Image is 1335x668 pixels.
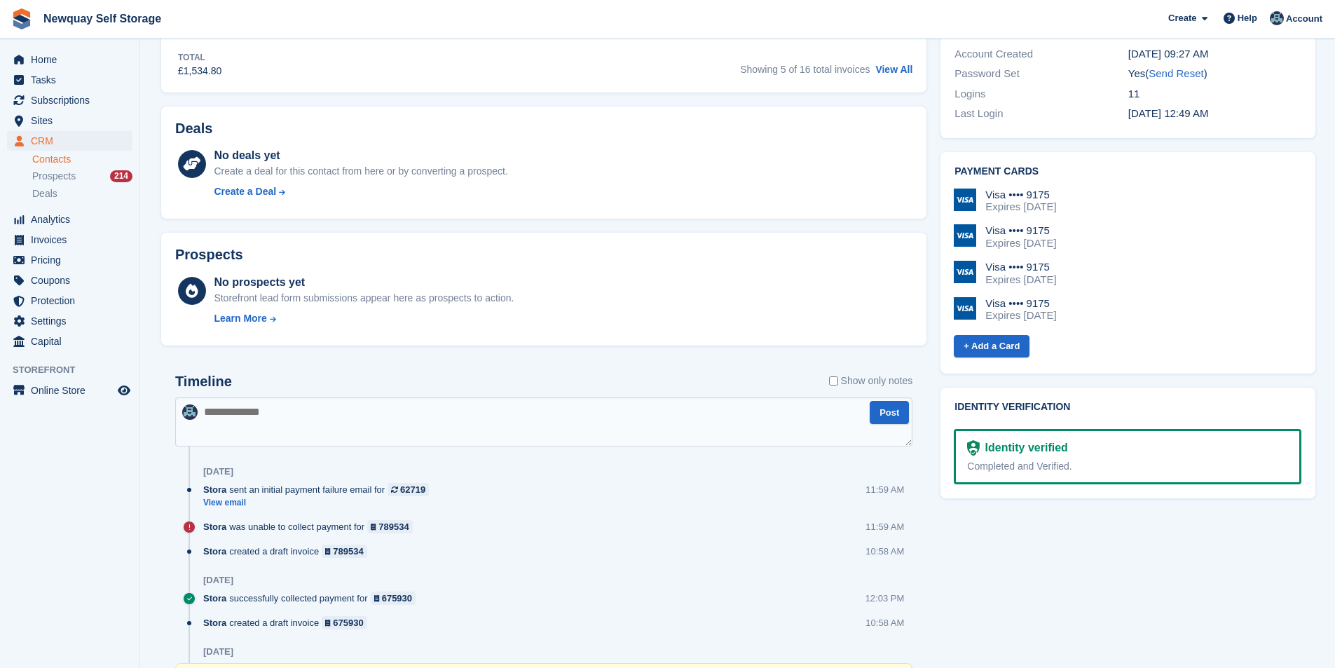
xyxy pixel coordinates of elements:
span: Home [31,50,115,69]
div: 789534 [333,545,363,558]
button: Post [870,401,909,424]
div: was unable to collect payment for [203,520,420,533]
a: 62719 [388,483,429,496]
a: menu [7,271,132,290]
a: 789534 [367,520,413,533]
span: Subscriptions [31,90,115,110]
span: Tasks [31,70,115,90]
div: Create a Deal [214,184,276,199]
div: No deals yet [214,147,507,164]
div: [DATE] [203,466,233,477]
h2: Payment cards [954,166,1301,177]
h2: Deals [175,121,212,137]
span: ( ) [1145,67,1207,79]
div: [DATE] [203,646,233,657]
a: menu [7,70,132,90]
div: Password Set [954,66,1128,82]
img: Visa Logo [954,224,976,247]
img: Colette Pearce [182,404,198,420]
a: Preview store [116,382,132,399]
a: menu [7,291,132,311]
a: menu [7,250,132,270]
div: 12:03 PM [865,592,905,605]
div: 11 [1128,86,1301,102]
span: CRM [31,131,115,151]
div: Visa •••• 9175 [985,261,1056,273]
div: Visa •••• 9175 [985,189,1056,201]
div: sent an initial payment failure email for [203,483,436,496]
a: menu [7,230,132,250]
div: created a draft invoice [203,545,374,558]
a: + Add a Card [954,335,1029,358]
img: Colette Pearce [1270,11,1284,25]
div: 62719 [400,483,425,496]
a: menu [7,332,132,351]
span: Online Store [31,381,115,400]
div: No prospects yet [214,274,514,291]
a: Create a Deal [214,184,507,199]
div: Total [178,51,221,64]
div: Expires [DATE] [985,273,1056,286]
div: [DATE] [203,575,233,586]
div: 675930 [333,616,363,629]
div: Visa •••• 9175 [985,297,1056,310]
img: Identity Verification Ready [967,440,979,456]
div: Storefront lead form submissions appear here as prospects to action. [214,291,514,306]
div: 675930 [382,592,412,605]
input: Show only notes [829,374,838,388]
div: Completed and Verified. [967,459,1288,474]
a: Deals [32,186,132,201]
div: £1,534.80 [178,64,221,79]
img: Visa Logo [954,261,976,283]
div: Create a deal for this contact from here or by converting a prospect. [214,164,507,179]
span: Pricing [31,250,115,270]
span: Stora [203,545,226,558]
div: Visa •••• 9175 [985,224,1056,237]
div: created a draft invoice [203,616,374,629]
div: 10:58 AM [865,616,904,629]
img: Visa Logo [954,297,976,320]
a: Learn More [214,311,514,326]
span: Analytics [31,210,115,229]
span: Prospects [32,170,76,183]
div: Identity verified [980,439,1068,456]
a: View All [875,64,912,75]
span: Stora [203,483,226,496]
a: menu [7,311,132,331]
a: menu [7,131,132,151]
span: Storefront [13,363,139,377]
span: Deals [32,187,57,200]
span: Stora [203,520,226,533]
h2: Prospects [175,247,243,263]
a: menu [7,210,132,229]
div: Account Created [954,46,1128,62]
span: Coupons [31,271,115,290]
div: Learn More [214,311,266,326]
span: Account [1286,12,1322,26]
span: Help [1238,11,1257,25]
a: menu [7,111,132,130]
a: menu [7,50,132,69]
div: Logins [954,86,1128,102]
div: 11:59 AM [865,520,904,533]
h2: Identity verification [954,402,1301,413]
a: Send Reset [1149,67,1203,79]
a: Newquay Self Storage [38,7,167,30]
div: Expires [DATE] [985,200,1056,213]
span: Stora [203,592,226,605]
div: Last Login [954,106,1128,122]
label: Show only notes [829,374,913,388]
a: View email [203,497,436,509]
span: Showing 5 of 16 total invoices [740,64,870,75]
a: 789534 [322,545,367,558]
time: 2025-07-28 23:49:32 UTC [1128,107,1209,119]
span: Stora [203,616,226,629]
a: Prospects 214 [32,169,132,184]
a: Contacts [32,153,132,166]
div: successfully collected payment for [203,592,423,605]
div: 10:58 AM [865,545,904,558]
span: Invoices [31,230,115,250]
span: Settings [31,311,115,331]
img: Visa Logo [954,189,976,211]
a: menu [7,90,132,110]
